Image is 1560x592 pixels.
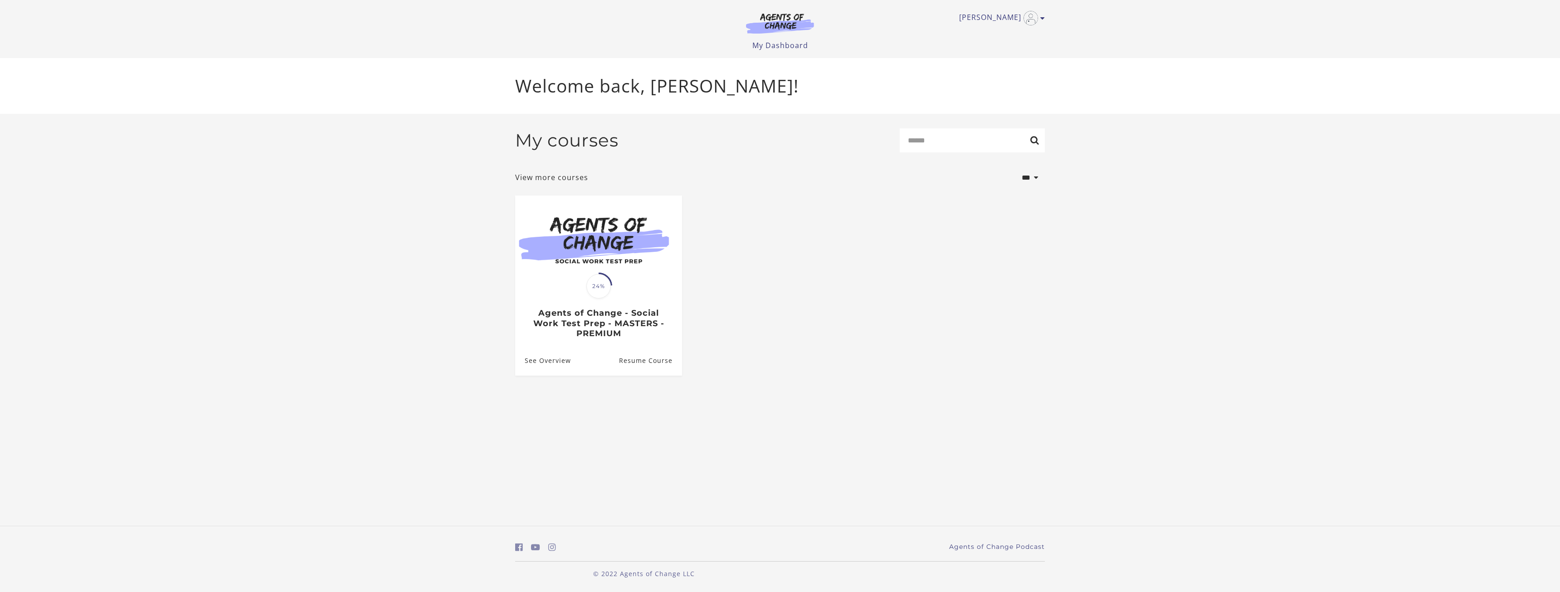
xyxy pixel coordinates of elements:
[515,73,1045,99] p: Welcome back, [PERSON_NAME]!
[959,11,1040,25] a: Toggle menu
[515,130,619,151] h2: My courses
[531,543,540,552] i: https://www.youtube.com/c/AgentsofChangeTestPrepbyMeaganMitchell (Open in a new window)
[515,541,523,554] a: https://www.facebook.com/groups/aswbtestprep (Open in a new window)
[525,308,672,339] h3: Agents of Change - Social Work Test Prep - MASTERS - PREMIUM
[531,541,540,554] a: https://www.youtube.com/c/AgentsofChangeTestPrepbyMeaganMitchell (Open in a new window)
[619,346,682,375] a: Agents of Change - Social Work Test Prep - MASTERS - PREMIUM: Resume Course
[548,541,556,554] a: https://www.instagram.com/agentsofchangeprep/ (Open in a new window)
[586,274,611,298] span: 24%
[515,172,588,183] a: View more courses
[752,40,808,50] a: My Dashboard
[515,569,773,578] p: © 2022 Agents of Change LLC
[548,543,556,552] i: https://www.instagram.com/agentsofchangeprep/ (Open in a new window)
[515,346,571,375] a: Agents of Change - Social Work Test Prep - MASTERS - PREMIUM: See Overview
[736,13,824,34] img: Agents of Change Logo
[515,543,523,552] i: https://www.facebook.com/groups/aswbtestprep (Open in a new window)
[949,542,1045,552] a: Agents of Change Podcast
